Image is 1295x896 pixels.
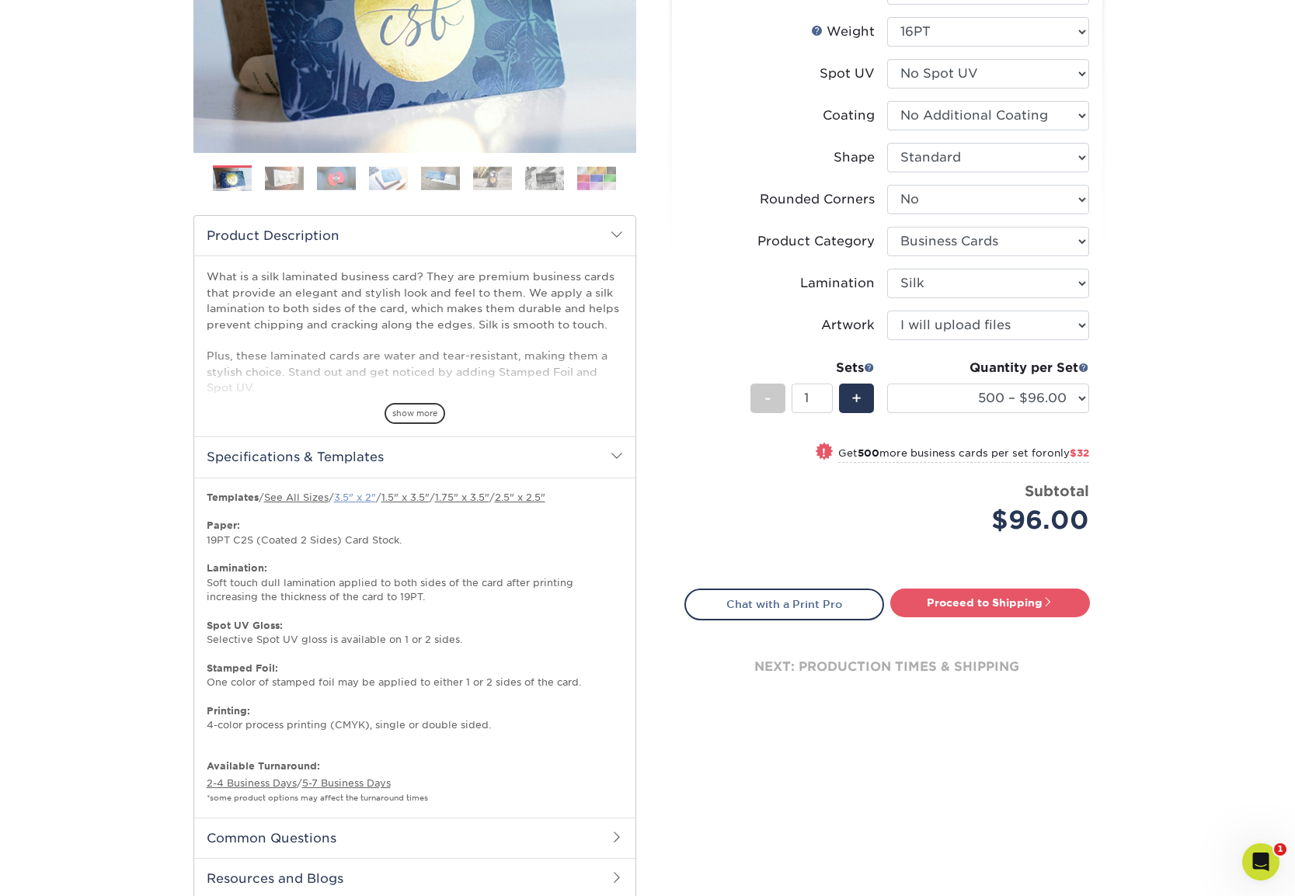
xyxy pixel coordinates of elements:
img: Business Cards 01 [213,160,252,199]
img: Business Cards 02 [265,166,304,190]
span: 1 [1274,843,1286,856]
a: Proceed to Shipping [890,589,1090,616]
span: ! [822,444,826,460]
span: - [764,387,771,410]
div: Artwork [821,316,875,335]
a: 5-7 Business Days [302,777,391,789]
iframe: Intercom live chat [1242,843,1279,880]
div: Quantity per Set [887,359,1089,377]
a: 1.5" x 3.5" [381,491,430,503]
p: / / / / / 19PT C2S (Coated 2 Sides) Card Stock. Soft touch dull lamination applied to both sides ... [207,491,623,747]
span: $32 [1070,447,1089,459]
img: Business Cards 08 [577,166,616,190]
div: Spot UV [820,64,875,83]
img: Business Cards 07 [525,166,564,190]
a: 1.75" x 3.5" [435,491,489,503]
p: / [207,759,623,805]
div: next: production times & shipping [684,620,1090,714]
div: Shape [834,148,875,167]
a: 2-4 Business Days [207,777,297,789]
a: 2.5" x 2.5" [495,491,545,503]
b: Available Turnaround: [207,760,320,772]
small: Get more business cards per set for [838,447,1089,463]
div: Rounded Corners [760,190,875,209]
div: $96.00 [899,502,1089,539]
p: What is a silk laminated business card? They are premium business cards that provide an elegant a... [207,269,623,522]
img: Business Cards 05 [421,166,460,190]
small: *some product options may affect the turnaround times [207,794,428,802]
span: + [851,387,862,410]
a: Chat with a Print Pro [684,589,884,620]
a: See All Sizes [264,491,329,503]
div: Coating [823,106,875,125]
strong: 500 [858,447,879,459]
strong: Stamped Foil: [207,662,278,674]
a: 3.5" x 2" [334,491,376,503]
strong: Lamination: [207,562,267,574]
strong: Paper: [207,519,240,531]
strong: Spot UV Gloss: [207,620,283,631]
img: Business Cards 03 [317,166,356,190]
span: show more [385,403,445,424]
strong: Printing: [207,705,250,717]
div: Product Category [757,232,875,251]
h2: Common Questions [194,818,635,858]
img: Business Cards 04 [369,166,408,190]
h2: Product Description [194,216,635,255]
div: Weight [811,23,875,41]
strong: Subtotal [1025,482,1089,499]
div: Sets [750,359,875,377]
div: Lamination [800,274,875,293]
b: Templates [207,491,259,503]
h2: Specifications & Templates [194,436,635,477]
img: Business Cards 06 [473,166,512,190]
span: only [1047,447,1089,459]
